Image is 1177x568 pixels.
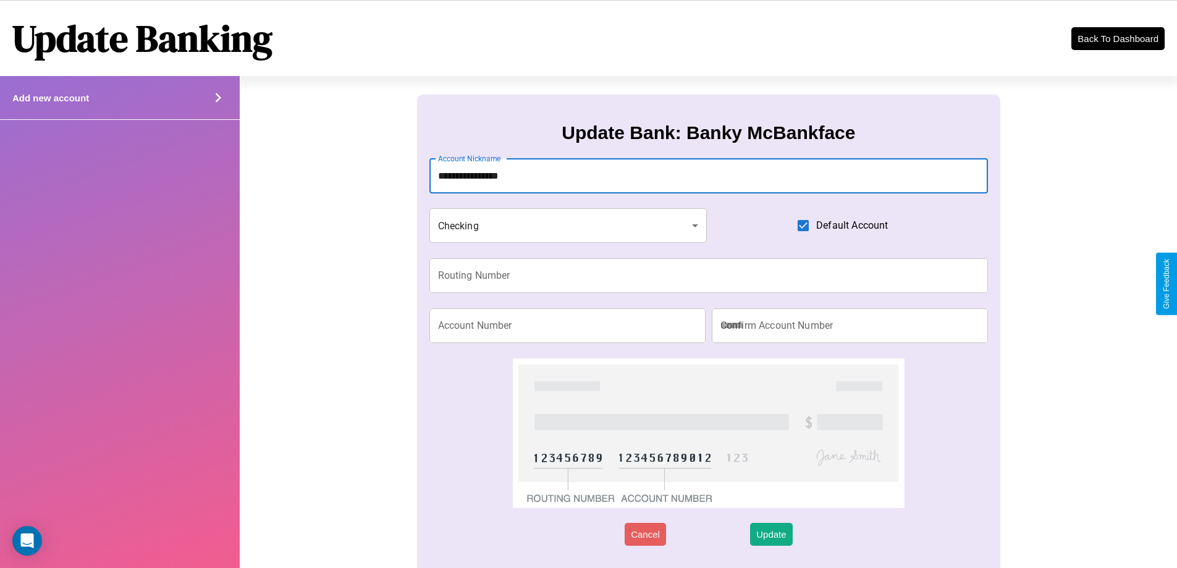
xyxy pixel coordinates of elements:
h4: Add new account [12,93,89,103]
button: Cancel [625,523,666,546]
span: Default Account [816,218,888,233]
button: Back To Dashboard [1071,27,1165,50]
label: Account Nickname [438,153,501,164]
h3: Update Bank: Banky McBankface [562,122,855,143]
div: Checking [429,208,707,243]
div: Open Intercom Messenger [12,526,42,556]
h1: Update Banking [12,13,272,64]
div: Give Feedback [1162,259,1171,309]
button: Update [750,523,792,546]
img: check [513,358,904,508]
